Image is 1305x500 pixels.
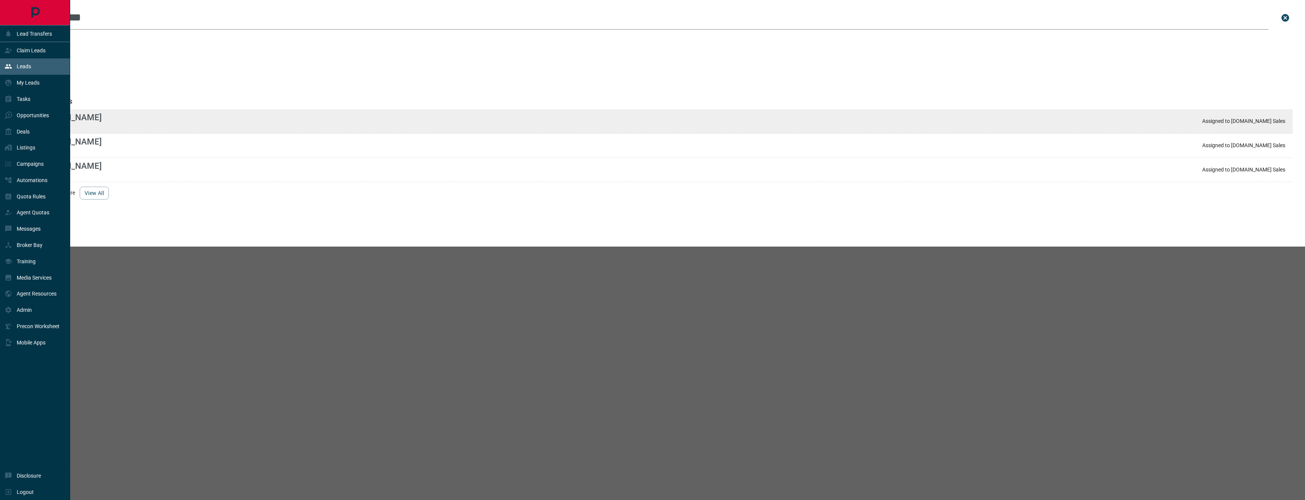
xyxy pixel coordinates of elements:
[80,187,109,200] button: view all
[1278,10,1293,25] button: close search bar
[29,34,1293,40] h3: name matches
[29,213,1293,219] h3: id matches
[1202,142,1285,148] p: Assigned to [DOMAIN_NAME] Sales
[29,66,1293,72] h3: email matches
[1202,167,1285,173] p: Assigned to [DOMAIN_NAME] Sales
[1202,118,1285,124] p: Assigned to [DOMAIN_NAME] Sales
[29,99,1293,105] h3: phone matches
[29,182,1293,204] div: ...and 498 more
